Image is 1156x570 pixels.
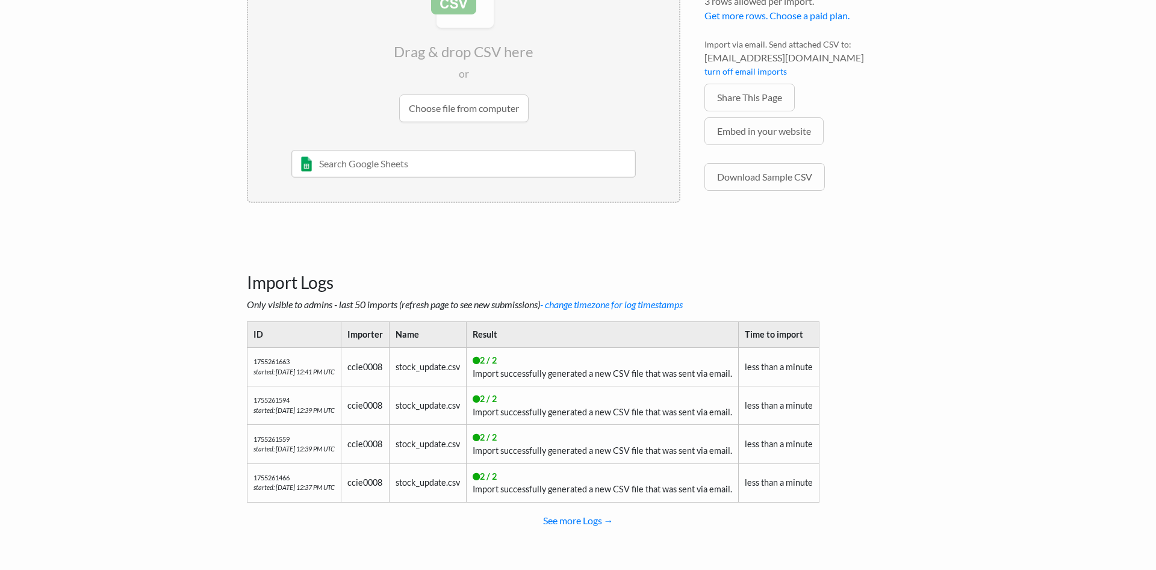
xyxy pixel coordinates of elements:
[247,509,909,533] a: See more Logs →
[704,84,795,111] a: Share This Page
[467,347,739,386] td: Import successfully generated a new CSV file that was sent via email.
[467,425,739,463] td: Import successfully generated a new CSV file that was sent via email.
[704,38,909,84] li: Import via email. Send attached CSV to:
[704,51,909,65] span: [EMAIL_ADDRESS][DOMAIN_NAME]
[390,425,467,463] td: stock_update.csv
[247,347,341,386] td: 1755261663
[704,163,825,191] a: Download Sample CSV
[473,355,497,365] span: 2 / 2
[247,299,683,310] i: Only visible to admins - last 50 imports (refresh page to see new submissions)
[390,386,467,425] td: stock_update.csv
[739,463,819,502] td: less than a minute
[739,386,819,425] td: less than a minute
[704,66,787,76] a: turn off email imports
[247,243,909,293] h3: Import Logs
[739,322,819,348] th: Time to import
[253,406,335,414] i: started: [DATE] 12:39 PM UTC
[341,425,390,463] td: ccie0008
[253,368,335,376] i: started: [DATE] 12:41 PM UTC
[341,463,390,502] td: ccie0008
[1096,510,1142,556] iframe: Drift Widget Chat Controller
[467,463,739,502] td: Import successfully generated a new CSV file that was sent via email.
[704,10,850,21] a: Get more rows. Choose a paid plan.
[473,471,497,482] span: 2 / 2
[467,386,739,425] td: Import successfully generated a new CSV file that was sent via email.
[739,425,819,463] td: less than a minute
[247,322,341,348] th: ID
[739,347,819,386] td: less than a minute
[247,463,341,502] td: 1755261466
[704,117,824,145] a: Embed in your website
[253,445,335,453] i: started: [DATE] 12:39 PM UTC
[247,425,341,463] td: 1755261559
[390,463,467,502] td: stock_update.csv
[467,322,739,348] th: Result
[390,347,467,386] td: stock_update.csv
[540,299,683,310] a: - change timezone for log timestamps
[473,432,497,442] span: 2 / 2
[341,347,390,386] td: ccie0008
[390,322,467,348] th: Name
[247,386,341,425] td: 1755261594
[341,322,390,348] th: Importer
[341,386,390,425] td: ccie0008
[291,150,636,178] input: Search Google Sheets
[473,394,497,404] span: 2 / 2
[253,483,335,491] i: started: [DATE] 12:37 PM UTC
